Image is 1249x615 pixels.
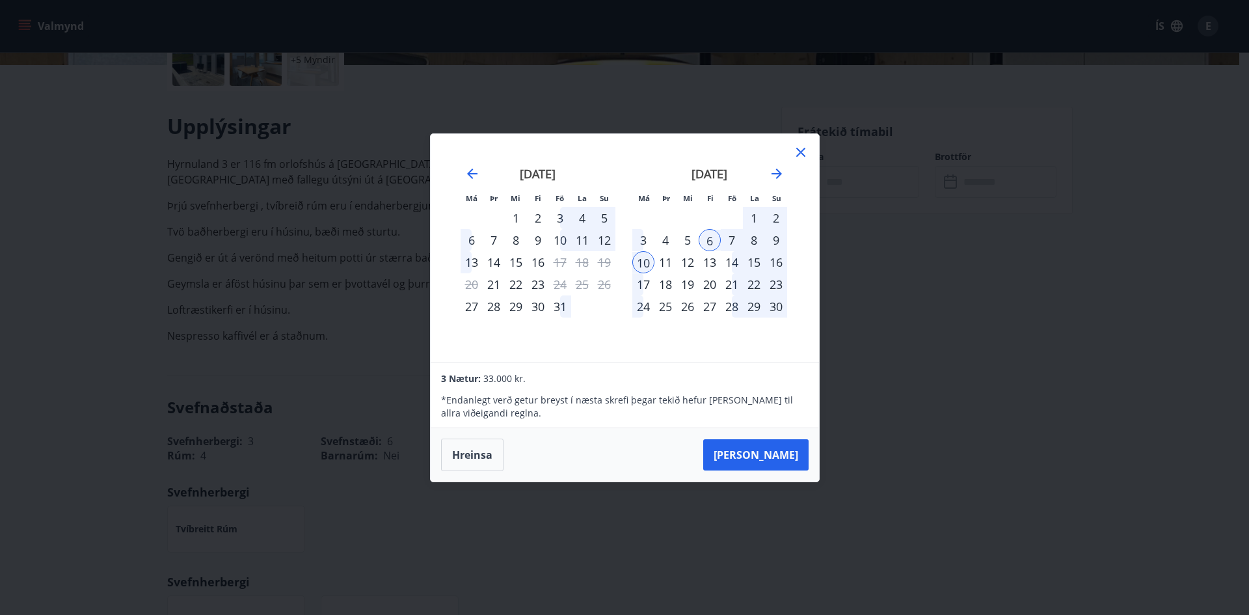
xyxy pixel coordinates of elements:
[728,193,736,203] small: Fö
[632,251,654,273] div: 10
[593,229,615,251] td: Choose sunnudagur, 12. október 2025 as your check-in date. It’s available.
[654,251,677,273] div: 11
[520,166,556,182] strong: [DATE]
[483,273,505,295] td: Choose þriðjudagur, 21. október 2025 as your check-in date. It’s available.
[765,251,787,273] div: 16
[765,251,787,273] td: Choose sunnudagur, 16. nóvember 2025 as your check-in date. It’s available.
[721,273,743,295] div: 21
[699,251,721,273] td: Choose fimmtudagur, 13. nóvember 2025 as your check-in date. It’s available.
[571,207,593,229] div: 4
[677,295,699,318] div: 26
[721,295,743,318] td: Choose föstudagur, 28. nóvember 2025 as your check-in date. It’s available.
[699,251,721,273] div: 13
[662,193,670,203] small: Þr
[461,295,483,318] div: Aðeins innritun í boði
[721,295,743,318] div: 28
[699,295,721,318] div: 27
[632,295,654,318] div: 24
[461,295,483,318] td: Choose mánudagur, 27. október 2025 as your check-in date. It’s available.
[593,273,615,295] td: Not available. sunnudagur, 26. október 2025
[765,229,787,251] td: Selected. sunnudagur, 9. nóvember 2025
[721,251,743,273] td: Choose föstudagur, 14. nóvember 2025 as your check-in date. It’s available.
[677,273,699,295] div: 19
[578,193,587,203] small: La
[549,251,571,273] div: Aðeins útritun í boði
[654,251,677,273] td: Choose þriðjudagur, 11. nóvember 2025 as your check-in date. It’s available.
[483,251,505,273] div: 14
[765,207,787,229] td: Choose sunnudagur, 2. nóvember 2025 as your check-in date. It’s available.
[505,251,527,273] td: Choose miðvikudagur, 15. október 2025 as your check-in date. It’s available.
[549,295,571,318] div: 31
[505,229,527,251] td: Choose miðvikudagur, 8. október 2025 as your check-in date. It’s available.
[505,251,527,273] div: 15
[683,193,693,203] small: Mi
[632,229,654,251] td: Choose mánudagur, 3. nóvember 2025 as your check-in date. It’s available.
[464,166,480,182] div: Move backward to switch to the previous month.
[654,295,677,318] td: Choose þriðjudagur, 25. nóvember 2025 as your check-in date. It’s available.
[692,166,727,182] strong: [DATE]
[593,207,615,229] td: Choose sunnudagur, 5. október 2025 as your check-in date. It’s available.
[483,273,505,295] div: Aðeins innritun í boði
[527,251,549,273] div: 16
[721,251,743,273] div: 14
[632,273,654,295] div: 17
[505,207,527,229] td: Choose miðvikudagur, 1. október 2025 as your check-in date. It’s available.
[593,251,615,273] td: Not available. sunnudagur, 19. október 2025
[743,207,765,229] div: 1
[461,229,483,251] div: 6
[593,207,615,229] div: 5
[772,193,781,203] small: Su
[765,295,787,318] td: Choose sunnudagur, 30. nóvember 2025 as your check-in date. It’s available.
[699,273,721,295] div: 20
[707,193,714,203] small: Fi
[743,273,765,295] div: 22
[527,251,549,273] td: Choose fimmtudagur, 16. október 2025 as your check-in date. It’s available.
[600,193,609,203] small: Su
[632,273,654,295] td: Choose mánudagur, 17. nóvember 2025 as your check-in date. It’s available.
[703,439,809,471] button: [PERSON_NAME]
[527,229,549,251] td: Choose fimmtudagur, 9. október 2025 as your check-in date. It’s available.
[461,273,483,295] td: Not available. mánudagur, 20. október 2025
[721,229,743,251] div: 7
[632,295,654,318] td: Choose mánudagur, 24. nóvember 2025 as your check-in date. It’s available.
[765,273,787,295] td: Choose sunnudagur, 23. nóvember 2025 as your check-in date. It’s available.
[743,207,765,229] td: Choose laugardagur, 1. nóvember 2025 as your check-in date. It’s available.
[721,273,743,295] td: Choose föstudagur, 21. nóvember 2025 as your check-in date. It’s available.
[549,295,571,318] td: Choose föstudagur, 31. október 2025 as your check-in date. It’s available.
[549,251,571,273] td: Choose föstudagur, 17. október 2025 as your check-in date. It’s available.
[505,229,527,251] div: 8
[765,229,787,251] div: 9
[750,193,759,203] small: La
[490,193,498,203] small: Þr
[654,295,677,318] div: 25
[483,229,505,251] div: 7
[549,207,571,229] td: Choose föstudagur, 3. október 2025 as your check-in date. It’s available.
[765,273,787,295] div: 23
[571,229,593,251] td: Choose laugardagur, 11. október 2025 as your check-in date. It’s available.
[483,229,505,251] td: Choose þriðjudagur, 7. október 2025 as your check-in date. It’s available.
[505,273,527,295] div: 22
[466,193,477,203] small: Má
[505,295,527,318] td: Choose miðvikudagur, 29. október 2025 as your check-in date. It’s available.
[743,295,765,318] div: 29
[556,193,564,203] small: Fö
[535,193,541,203] small: Fi
[505,273,527,295] td: Choose miðvikudagur, 22. október 2025 as your check-in date. It’s available.
[483,295,505,318] div: 28
[699,273,721,295] td: Choose fimmtudagur, 20. nóvember 2025 as your check-in date. It’s available.
[505,295,527,318] div: 29
[505,207,527,229] div: 1
[638,193,650,203] small: Má
[699,295,721,318] td: Choose fimmtudagur, 27. nóvember 2025 as your check-in date. It’s available.
[654,273,677,295] div: 18
[743,273,765,295] td: Choose laugardagur, 22. nóvember 2025 as your check-in date. It’s available.
[549,273,571,295] td: Choose föstudagur, 24. október 2025 as your check-in date. It’s available.
[461,251,483,273] div: 13
[743,251,765,273] td: Choose laugardagur, 15. nóvember 2025 as your check-in date. It’s available.
[593,229,615,251] div: 12
[527,207,549,229] div: 2
[765,295,787,318] div: 30
[571,251,593,273] td: Not available. laugardagur, 18. október 2025
[743,229,765,251] td: Selected. laugardagur, 8. nóvember 2025
[549,229,571,251] div: 10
